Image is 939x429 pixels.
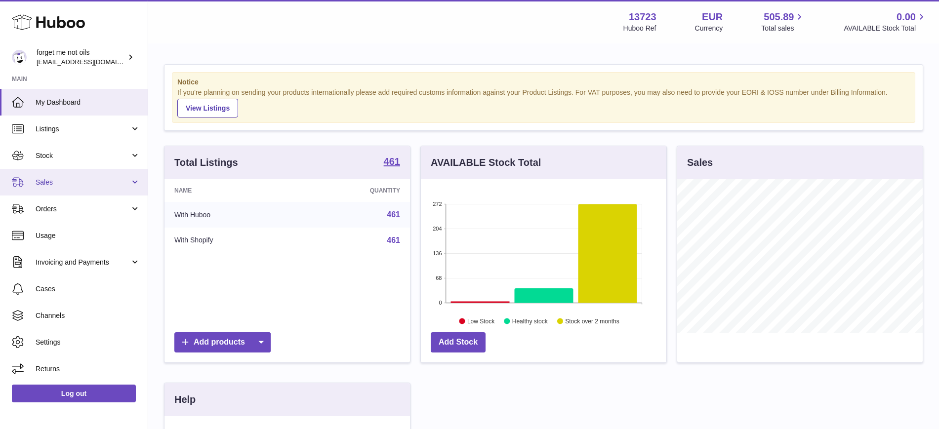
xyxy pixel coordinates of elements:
span: My Dashboard [36,98,140,107]
strong: 13723 [629,10,656,24]
strong: EUR [702,10,723,24]
strong: 461 [384,156,400,166]
a: 0.00 AVAILABLE Stock Total [844,10,927,33]
td: With Shopify [164,228,297,253]
span: Listings [36,124,130,134]
span: 0.00 [897,10,916,24]
td: With Huboo [164,202,297,228]
span: Settings [36,338,140,347]
span: Sales [36,178,130,187]
text: Stock over 2 months [565,317,619,324]
span: Usage [36,231,140,240]
a: 505.89 Total sales [761,10,805,33]
h3: Sales [687,156,713,169]
h3: AVAILABLE Stock Total [431,156,541,169]
span: AVAILABLE Stock Total [844,24,927,33]
text: 136 [433,250,442,256]
span: 505.89 [764,10,794,24]
a: Add products [174,332,271,352]
span: Total sales [761,24,805,33]
span: Cases [36,284,140,294]
div: forget me not oils [37,48,125,67]
span: Returns [36,364,140,374]
img: forgetmenothf@gmail.com [12,50,27,65]
h3: Help [174,393,196,406]
div: Currency [695,24,723,33]
text: 0 [439,300,442,306]
div: Huboo Ref [623,24,656,33]
a: 461 [387,210,400,219]
th: Name [164,179,297,202]
span: Invoicing and Payments [36,258,130,267]
th: Quantity [297,179,410,202]
span: Orders [36,204,130,214]
text: Low Stock [467,317,495,324]
text: 272 [433,201,442,207]
a: View Listings [177,99,238,117]
text: 68 [436,275,442,281]
span: [EMAIL_ADDRESS][DOMAIN_NAME] [37,58,145,66]
text: Healthy stock [512,317,548,324]
span: Channels [36,311,140,320]
text: 204 [433,226,442,232]
a: 461 [387,236,400,244]
h3: Total Listings [174,156,238,169]
a: 461 [384,156,400,168]
a: Log out [12,385,136,402]
a: Add Stock [431,332,486,352]
span: Stock [36,151,130,160]
strong: Notice [177,78,910,87]
div: If you're planning on sending your products internationally please add required customs informati... [177,88,910,117]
